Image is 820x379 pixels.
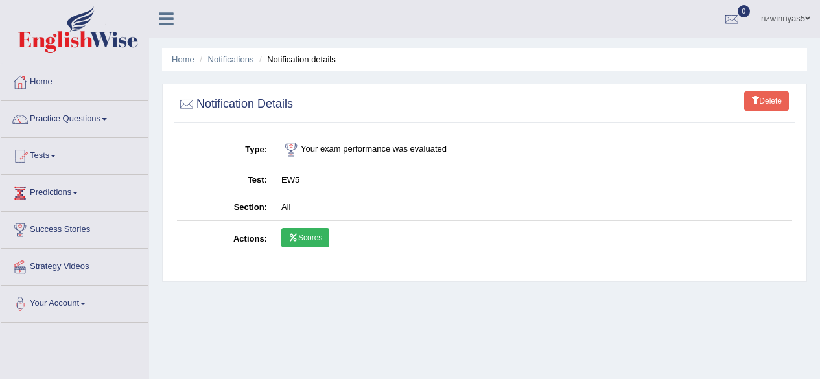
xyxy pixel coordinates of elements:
[177,95,293,114] h2: Notification Details
[274,194,792,221] td: All
[274,167,792,194] td: EW5
[1,212,148,244] a: Success Stories
[1,249,148,281] a: Strategy Videos
[1,101,148,133] a: Practice Questions
[177,133,274,167] th: Type
[177,167,274,194] th: Test
[1,286,148,318] a: Your Account
[256,53,336,65] li: Notification details
[177,194,274,221] th: Section
[274,133,792,167] td: Your exam performance was evaluated
[1,64,148,97] a: Home
[1,138,148,170] a: Tests
[177,221,274,258] th: Actions
[208,54,254,64] a: Notifications
[738,5,751,17] span: 0
[281,228,329,247] a: Scores
[1,175,148,207] a: Predictions
[744,91,789,111] a: Delete
[172,54,194,64] a: Home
